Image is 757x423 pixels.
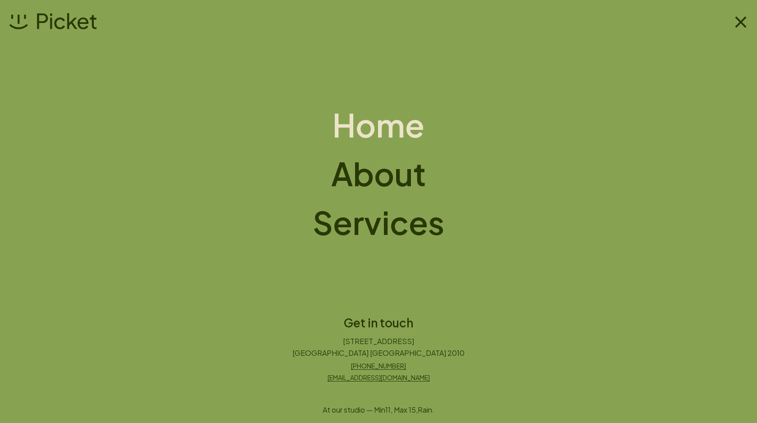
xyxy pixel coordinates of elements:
[323,404,434,416] p: At our studio — Min 11 , Max 15 , Rain .
[331,156,426,192] a: About
[292,361,465,371] a: [PHONE_NUMBER]
[313,204,444,240] a: Services
[292,372,465,382] a: [EMAIL_ADDRESS][DOMAIN_NAME]
[292,316,465,330] h2: Get in touch
[292,336,465,359] p: [STREET_ADDRESS] [GEOGRAPHIC_DATA] [GEOGRAPHIC_DATA] 2010
[333,107,424,143] a: Home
